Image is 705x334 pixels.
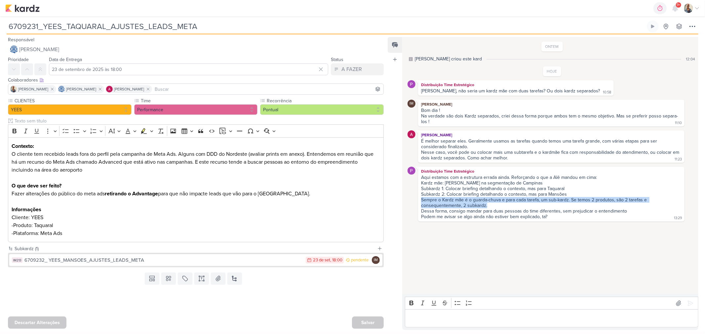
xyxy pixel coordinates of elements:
[408,100,415,108] div: Isabella Machado Guimarães
[10,46,18,53] img: Caroline Traven De Andrade
[12,190,380,206] p: Fazer alterações do público do meta ads para que não impacte leads que vão para o [GEOGRAPHIC_DATA].
[677,2,681,8] span: 9+
[58,86,65,92] img: Caroline Traven De Andrade
[372,256,380,264] div: Isabella Machado Guimarães
[405,309,698,327] div: Editor editing area: main
[8,57,29,62] label: Prioridade
[421,214,547,219] div: Podem me avisar se algo ainda não estiver bem explicado, ta?
[313,258,330,262] div: 23 de set
[266,97,384,104] label: Recorrência
[405,297,698,310] div: Editor toolbar
[421,150,681,161] div: Nesse caso, você pode ou colocar mais uma subtarefa e o kardmãe fica com responsabilidade do aten...
[105,190,158,197] strong: retirando o Advantage
[331,63,384,75] button: A FAZER
[12,221,380,229] p: -Produto: Taquaral
[12,206,41,213] strong: Informações
[140,97,258,104] label: Time
[12,142,380,190] p: O cliente tem recebido leads fora do perfil pela campanha de Meta Ads. Alguns com DDD do Nordeste...
[10,86,17,92] img: Iara Santos
[12,257,22,263] div: IM213
[603,90,611,95] div: 10:58
[421,197,682,208] div: Sempre o Kardz mãe é o guarda-chuva e para cada tarefa, um sub-kardz. Se temos 2 produtos, são 2 ...
[49,57,82,62] label: Data de Entrega
[415,55,482,62] div: [PERSON_NAME] criou este kard
[421,180,682,186] div: Kardz mãe: [PERSON_NAME] na segmentação de Campinas
[12,183,61,189] strong: O que deve ser feito?
[134,104,258,115] button: Performance
[331,57,343,62] label: Status
[260,104,384,115] button: Pontual
[650,24,655,29] div: Ligar relógio
[419,168,683,175] div: Distribuição Time Estratégico
[49,63,328,75] input: Select a date
[410,102,413,106] p: IM
[421,113,678,124] div: Na verdade são dois Kardz separados, criei dessa forma porque ambos tem o mesmo objetivo. Mas se ...
[686,56,695,62] div: 12:04
[408,80,415,88] img: Distribuição Time Estratégico
[330,258,342,262] div: , 18:00
[12,143,34,150] strong: Contexto:
[153,85,382,93] input: Buscar
[8,137,384,243] div: Editor editing area: main
[7,20,646,32] input: Kard Sem Título
[106,86,113,92] img: Alessandra Gomes
[24,256,302,264] div: 6709232_ YEES_MANSOES_AJUSTES_LEADS_META
[9,254,382,266] button: IM213 6709232_ YEES_MANSOES_AJUSTES_LEADS_META 23 de set , 18:00 pendente IM
[8,37,34,43] label: Responsável
[408,130,415,138] img: Alessandra Gomes
[13,117,384,124] input: Texto sem título
[419,101,683,108] div: [PERSON_NAME]
[421,175,682,180] div: Aqui estamos com a estrutura errada ainda. Reforçando o que a Alê mandou em cima:
[419,82,612,88] div: Distribuição Time Estratégico
[684,4,693,13] img: Iara Santos
[12,229,380,237] p: -Plataforma: Meta Ads
[8,44,384,55] button: [PERSON_NAME]
[14,97,132,104] label: CLIENTES
[18,86,48,92] span: [PERSON_NAME]
[421,138,682,150] div: É melhor separar eles. Geralmente usamos as tarefas quando temos uma tarefa grande, com várias et...
[419,132,683,138] div: [PERSON_NAME]
[5,4,40,12] img: kardz.app
[66,86,96,92] span: [PERSON_NAME]
[421,208,682,214] div: Dessa forma, consigo mandar para duas pessoas do time diferentes, sem prejudicar o entendimento
[341,65,362,73] div: A FAZER
[374,258,378,262] p: IM
[8,104,132,115] button: YEES
[675,120,682,126] div: 11:10
[114,86,144,92] span: [PERSON_NAME]
[674,216,682,221] div: 13:29
[421,191,682,197] div: Subkardz 2: Colocar briefing detalhando o contexto, mas para Mansões
[8,77,384,83] div: Colaboradores
[8,124,384,137] div: Editor toolbar
[675,157,682,162] div: 11:23
[19,46,59,53] span: [PERSON_NAME]
[12,214,380,221] p: Cliente: YEES
[408,167,415,175] img: Distribuição Time Estratégico
[421,88,600,94] div: [PERSON_NAME], não seria um kardz mãe com duas tarefas? Ou dois kardz separados?
[15,245,374,252] div: Subkardz (1)
[421,186,682,191] div: Subkardz 1: Colocar briefing detalhando o contexto, mas para Taquaral
[421,108,682,113] div: Bom dia !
